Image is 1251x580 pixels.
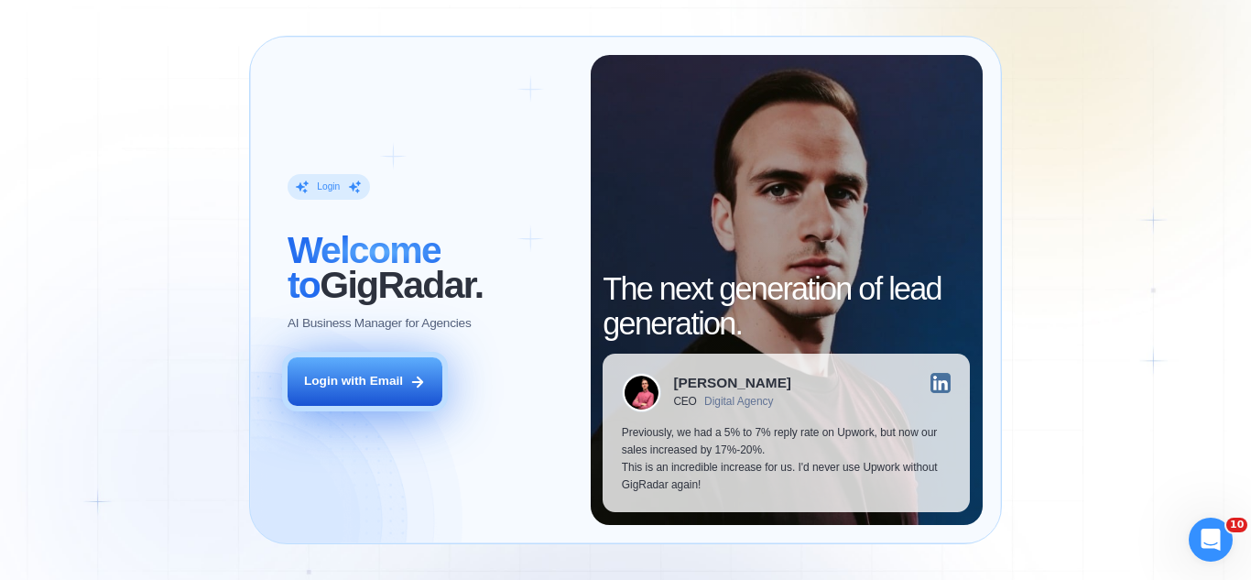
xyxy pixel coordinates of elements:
div: CEO [673,396,696,409]
div: [PERSON_NAME] [673,376,791,389]
p: Previously, we had a 5% to 7% reply rate on Upwork, but now our sales increased by 17%-20%. This ... [622,424,952,493]
h2: The next generation of lead generation. [603,272,970,341]
div: Login with Email [304,373,403,390]
span: 10 [1226,518,1247,532]
iframe: Intercom live chat [1189,518,1233,562]
span: Welcome to [288,229,441,306]
h2: ‍ GigRadar. [288,234,571,302]
button: Login with Email [288,357,442,406]
div: Digital Agency [704,396,773,409]
div: Login [317,181,340,193]
p: AI Business Manager for Agencies [288,315,471,333]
